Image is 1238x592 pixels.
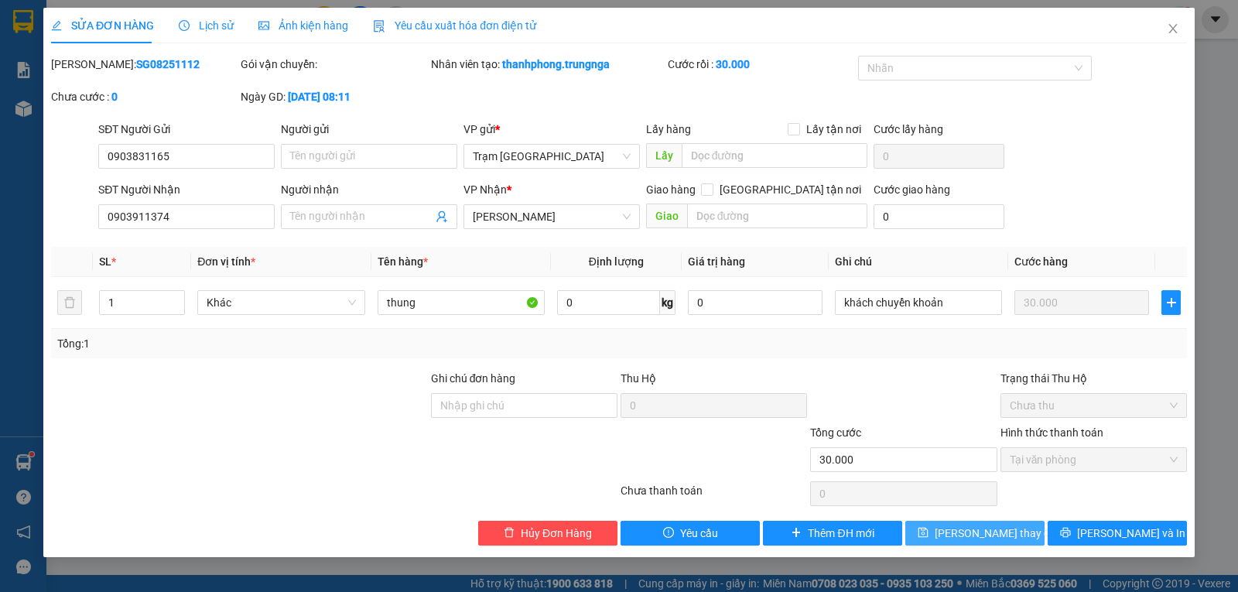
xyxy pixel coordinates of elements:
th: Ghi chú [829,247,1008,277]
div: SĐT Người Nhận [98,181,275,198]
img: icon [373,20,385,33]
span: delete [504,527,515,539]
div: Chưa cước : [51,88,238,105]
span: Định lượng [589,255,644,268]
input: Dọc đường [682,143,868,168]
span: Tên hàng [378,255,428,268]
span: Giá trị hàng [688,255,745,268]
div: Người nhận [281,181,457,198]
span: Lấy tận nơi [800,121,867,138]
div: Người gửi [281,121,457,138]
input: 0 [1014,290,1149,315]
span: Phan Thiết [473,205,631,228]
button: save[PERSON_NAME] thay đổi [905,521,1045,546]
input: VD: Bàn, Ghế [378,290,545,315]
span: Cước hàng [1014,255,1068,268]
span: save [918,527,929,539]
div: Tổng: 1 [57,335,479,352]
span: Ảnh kiện hàng [258,19,348,32]
div: SĐT Người Gửi [98,121,275,138]
span: Thêm ĐH mới [808,525,874,542]
span: clock-circle [179,20,190,31]
span: Hủy Đơn Hàng [521,525,592,542]
div: Ngày GD: [241,88,427,105]
span: plus [791,527,802,539]
span: plus [1162,296,1180,309]
b: 30.000 [716,58,750,70]
span: kg [660,290,675,315]
div: Nhân viên tạo: [431,56,665,73]
span: [PERSON_NAME] thay đổi [935,525,1058,542]
span: [GEOGRAPHIC_DATA] tận nơi [713,181,867,198]
button: Close [1151,8,1195,51]
span: Lấy [646,143,682,168]
span: close [1167,22,1179,35]
b: thanhphong.trungnga [502,58,610,70]
span: Thu Hộ [621,372,656,385]
input: Ghi chú đơn hàng [431,393,617,418]
div: Trạng thái Thu Hộ [1000,370,1187,387]
img: logo.jpg [8,8,62,62]
span: Giao [646,204,687,228]
span: environment [107,86,118,97]
button: delete [57,290,82,315]
li: VP [PERSON_NAME] [107,66,206,83]
span: Yêu cầu xuất hóa đơn điện tử [373,19,536,32]
span: user-add [436,210,448,223]
span: Giao hàng [646,183,696,196]
div: Chưa thanh toán [619,482,809,509]
b: [DATE] 08:11 [288,91,351,103]
span: Yêu cầu [680,525,718,542]
span: exclamation-circle [663,527,674,539]
span: Đơn vị tính [197,255,255,268]
span: edit [51,20,62,31]
div: Cước rồi : [668,56,854,73]
label: Cước lấy hàng [874,123,943,135]
button: deleteHủy Đơn Hàng [478,521,617,546]
span: picture [258,20,269,31]
b: T1 [PERSON_NAME], P Phú Thuỷ [107,85,201,132]
li: Trung Nga [8,8,224,37]
button: plusThêm ĐH mới [763,521,902,546]
button: printer[PERSON_NAME] và In [1048,521,1187,546]
span: Khác [207,291,355,314]
button: exclamation-circleYêu cầu [621,521,760,546]
b: SG08251112 [136,58,200,70]
div: [PERSON_NAME]: [51,56,238,73]
label: Hình thức thanh toán [1000,426,1103,439]
span: VP Nhận [463,183,507,196]
input: Cước lấy hàng [874,144,1004,169]
b: 0 [111,91,118,103]
span: Lấy hàng [646,123,691,135]
span: Lịch sử [179,19,234,32]
span: Chưa thu [1010,394,1178,417]
span: [PERSON_NAME] và In [1077,525,1185,542]
span: printer [1060,527,1071,539]
span: Tổng cước [810,426,861,439]
span: SỬA ĐƠN HÀNG [51,19,154,32]
span: SL [99,255,111,268]
li: VP Trạm [GEOGRAPHIC_DATA] [8,66,107,117]
label: Cước giao hàng [874,183,950,196]
span: Tại văn phòng [1010,448,1178,471]
input: Ghi Chú [835,290,1002,315]
label: Ghi chú đơn hàng [431,372,516,385]
div: Gói vận chuyển: [241,56,427,73]
button: plus [1161,290,1181,315]
span: Trạm Sài Gòn [473,145,631,168]
div: VP gửi [463,121,640,138]
input: Dọc đường [687,204,868,228]
input: Cước giao hàng [874,204,1004,229]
